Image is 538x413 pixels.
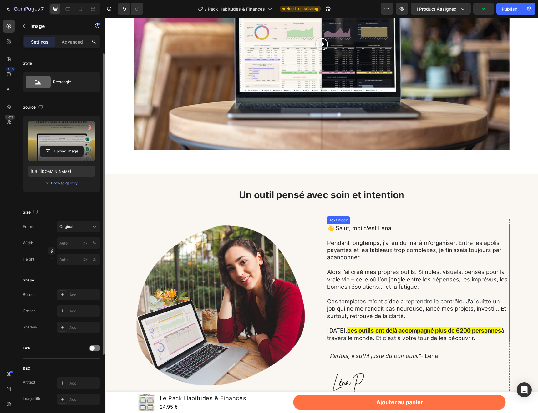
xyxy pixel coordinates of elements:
[92,256,96,262] div: %
[118,3,143,15] div: Undo/Redo
[23,256,34,262] label: Height
[83,256,88,262] div: px
[222,207,403,214] p: 👋 Salut, moi c'est Léna.
[6,67,15,72] div: 450
[517,382,532,397] div: Open Intercom Messenger
[29,201,202,374] img: gempages_536995601745708096-929e2e56-6d49-42ec-a9db-66cc3a4e888d.png
[188,377,400,392] button: Ajouter au panier
[28,166,95,177] input: https://example.com/image.jpg
[271,380,317,390] div: Ajouter au panier
[3,3,47,15] button: 7
[29,172,404,183] h2: Un outil pensé avec soin et intention
[23,103,44,112] div: Source
[83,240,88,246] div: px
[23,345,30,351] div: Link
[57,221,100,232] button: Original
[57,254,100,265] input: px%
[40,146,84,157] button: Upload Image
[242,310,268,316] strong: ces outils
[82,256,89,263] button: %
[222,280,403,302] p: Ces templates m'ont aidée à reprendre le contrôle. J’ai quitté un job qui ne me rendait pas heure...
[62,39,83,45] p: Advanced
[5,115,15,120] div: Beta
[224,335,315,342] i: Parfois, il suffit juste du bon outil."
[105,18,538,413] iframe: Design area
[411,3,471,15] button: 1 product assigned
[208,6,265,12] span: Pack Habitudes & Finances
[23,379,35,385] div: Alt text
[222,309,403,324] p: [DATE], à travers le monde. Et c'est à votre tour de les découvrir.
[502,6,517,12] div: Publish
[69,325,99,330] div: Add...
[23,277,34,283] div: Shape
[205,6,206,12] span: /
[222,222,403,244] p: Pendant longtemps, j’ai eu du mal à m’organiser. Entre les applis payantes et les tableaux trop c...
[90,239,98,247] button: px
[496,3,523,15] button: Publish
[53,75,91,89] div: Rectangle
[30,22,84,30] p: Image
[23,292,35,297] div: Border
[69,380,99,386] div: Add...
[23,240,33,246] label: Width
[222,335,403,342] p: “ – Léna
[46,179,49,187] span: or
[23,324,37,330] div: Shadow
[41,5,44,13] p: 7
[222,251,403,273] p: Alors j’ai créé mes propres outils. Simples, visuels, pensés pour la vraie vie – celle où l’on jo...
[416,6,457,12] span: 1 product assigned
[23,224,34,230] label: Frame
[57,237,100,249] input: px%
[69,292,99,298] div: Add...
[23,366,30,371] div: SEO
[31,39,48,45] p: Settings
[270,310,396,316] strong: ont déjà accompagné plus de 6200 personnes
[69,308,99,314] div: Add...
[23,308,35,314] div: Corner
[23,60,32,66] div: Style
[23,208,39,217] div: Size
[286,6,318,12] span: Need republishing
[221,352,268,376] img: gempages_536995601745708096-702b6bce-b72b-4321-8afb-75a932fbf07a.png
[90,256,98,263] button: px
[51,180,78,186] button: Browse gallery
[92,240,96,246] div: %
[23,396,41,401] div: Image title
[222,200,244,205] div: Text Block
[69,397,99,402] div: Add...
[82,239,89,247] button: %
[59,224,73,230] span: Original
